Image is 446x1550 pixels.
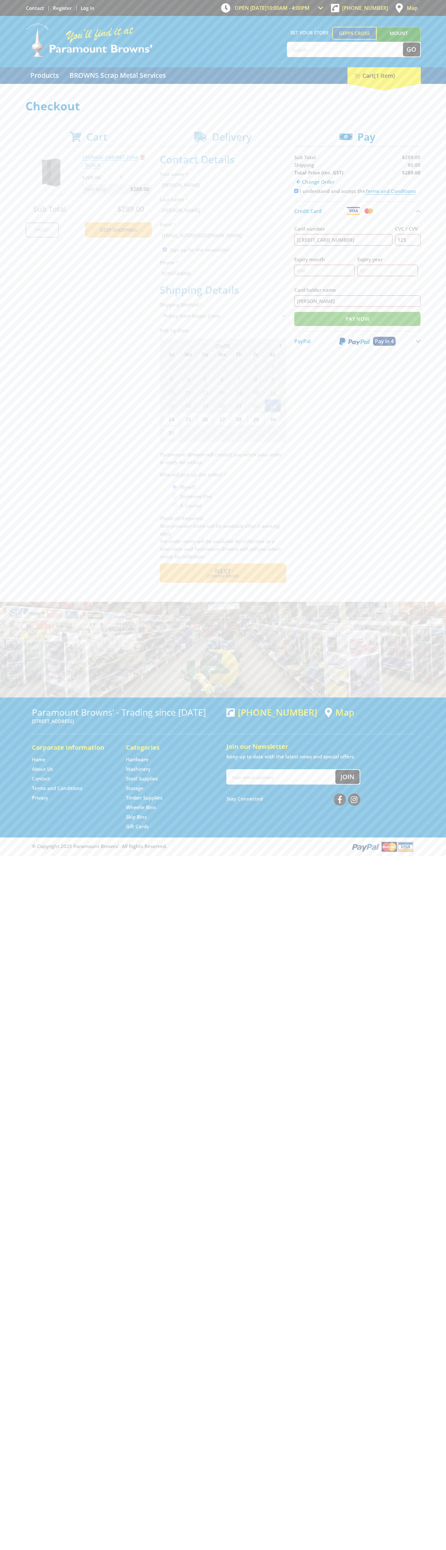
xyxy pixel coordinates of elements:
a: Go to the Home page [32,756,46,763]
span: Shipping [294,162,314,168]
p: Keep up to date with the latest news and special offers. [226,753,414,760]
a: Go to the Products page [26,67,63,84]
a: Go to the Skip Bins page [126,814,147,820]
input: Pay Now [294,312,421,326]
span: $289.00 [402,154,420,160]
h3: Paramount Browns' - Trading since [DATE] [32,707,220,717]
img: PayPal, Mastercard, Visa accepted [351,841,414,852]
label: CVC / CVV [395,225,420,232]
span: Sub Total [294,154,316,160]
span: Pay in 4 [375,338,394,345]
div: Stay Connected [226,791,360,806]
a: Go to the registration page [53,5,72,11]
input: YY [357,265,418,276]
span: OPEN [DATE] [235,4,310,11]
span: $0.00 [408,162,420,168]
label: Expiry month [294,255,355,263]
span: Credit Card [294,208,322,215]
button: Join [335,770,360,784]
h5: Join our Newsletter [226,742,414,751]
a: Gepps Cross [332,27,377,40]
span: 10:00am - 4:00pm [267,4,310,11]
a: Go to the Storage page [126,785,143,792]
input: MM [294,265,355,276]
a: Go to the Timber Supplies page [126,794,162,801]
label: I understand and accept the [300,188,416,195]
a: Go to the Gift Cards page [126,823,149,830]
button: Go [403,42,420,56]
a: Terms and Conditions [365,188,416,195]
div: [PHONE_NUMBER] [226,707,317,717]
img: Paramount Browns' [26,22,153,58]
img: Mastercard [363,207,374,215]
input: Search [288,42,403,56]
a: Go to the Machinery page [126,766,150,772]
a: Go to the Contact page [32,775,50,782]
a: Go to the Contact page [26,5,44,11]
input: Please accept the terms and conditions. [294,189,298,193]
a: Go to the BROWNS Scrap Metal Services page [65,67,171,84]
button: PayPal Pay in 4 [294,331,421,351]
button: Credit Card [294,201,421,220]
a: Change Order [294,176,337,187]
a: Go to the Terms and Conditions page [32,785,82,792]
h1: Checkout [26,100,421,113]
p: [STREET_ADDRESS] [32,717,220,725]
span: (1 item) [374,72,395,79]
h5: Categories [126,743,207,752]
label: Card holder name [294,286,421,294]
div: Cart [347,67,421,84]
img: PayPal [339,337,370,345]
label: Card number [294,225,393,232]
input: Your email address [227,770,335,784]
span: Change Order [302,179,334,185]
span: Set your store [287,27,333,38]
a: Mount [PERSON_NAME] [377,27,421,51]
a: Go to the Hardware page [126,756,149,763]
span: PayPal [294,338,311,345]
a: Go to the Steel Supplies page [126,775,158,782]
div: ® Copyright 2025 Paramount Browns'. All Rights Reserved. [26,841,421,852]
a: Go to the Wheelie Bins page [126,804,156,811]
strong: Total Price (inc. GST) [294,169,343,176]
strong: $289.00 [402,169,420,176]
h5: Corporate Information [32,743,113,752]
span: Pay [357,130,375,144]
img: Visa [346,207,360,215]
a: Go to the About Us page [32,766,53,772]
a: Go to the Privacy page [32,794,48,801]
a: Log in [81,5,94,11]
a: View a map of Gepps Cross location [325,707,354,718]
label: Expiry year [357,255,418,263]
